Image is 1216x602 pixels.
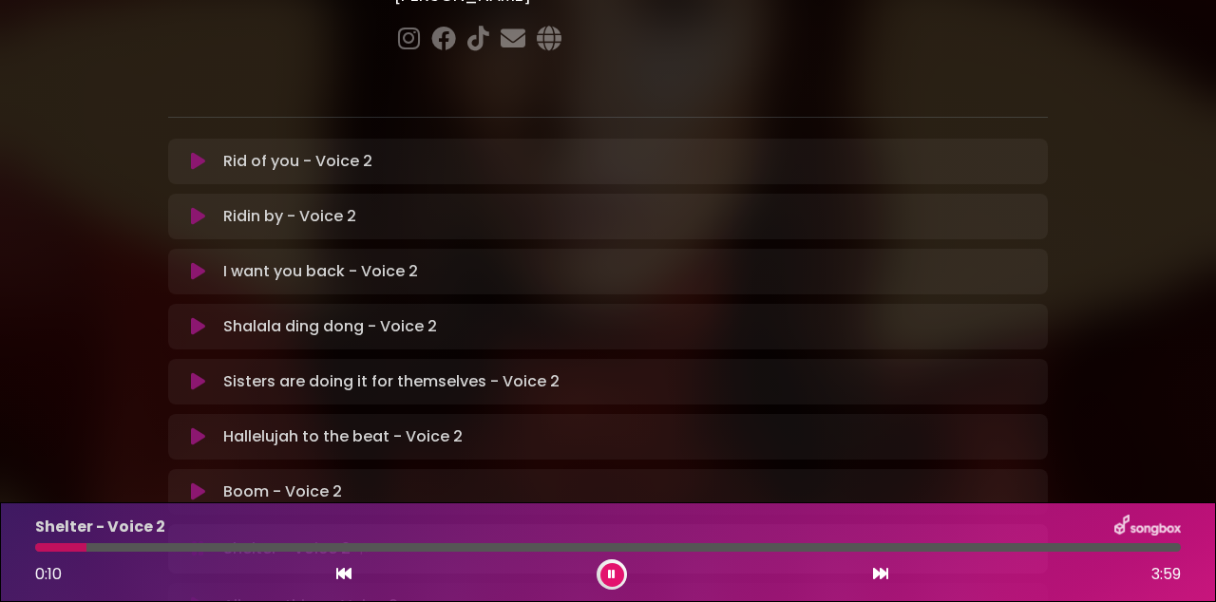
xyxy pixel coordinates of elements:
span: 3:59 [1151,563,1181,586]
p: Boom - Voice 2 [223,480,342,503]
p: Shalala ding dong - Voice 2 [223,315,437,338]
span: 0:10 [35,563,62,585]
p: Rid of you - Voice 2 [223,150,372,173]
p: Ridin by - Voice 2 [223,205,356,228]
p: Hallelujah to the beat - Voice 2 [223,425,463,448]
p: Shelter - Voice 2 [35,516,165,538]
img: songbox-logo-white.png [1114,515,1181,539]
p: I want you back - Voice 2 [223,260,418,283]
p: Sisters are doing it for themselves - Voice 2 [223,370,560,393]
